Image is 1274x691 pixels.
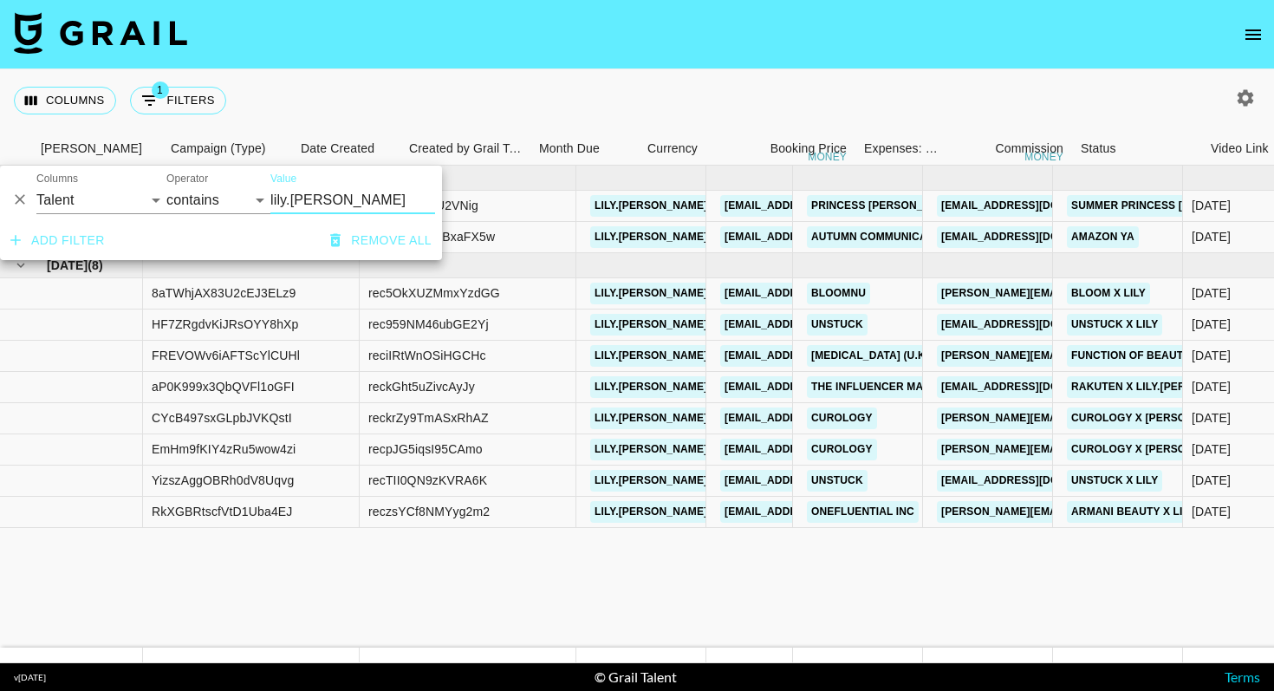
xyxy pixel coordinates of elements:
button: Add filter [3,225,112,257]
a: [EMAIL_ADDRESS][DOMAIN_NAME] [720,407,914,429]
label: Columns [36,172,78,186]
div: 5/13/2025 [1192,197,1231,214]
span: ( 8 ) [88,257,103,274]
div: 8/15/2025 [1192,316,1231,333]
div: CYcB497sxGLpbJVKQstI [152,409,292,427]
div: Status [1081,132,1116,166]
input: Filter value [270,186,435,214]
button: Remove all [323,225,439,257]
div: Created by Grail Team [409,132,527,166]
a: lily.[PERSON_NAME] [590,283,712,304]
a: [EMAIL_ADDRESS][DOMAIN_NAME] [937,195,1131,217]
button: Select columns [14,87,116,114]
div: EmHm9fKIY4zRu5wow4zi [152,440,296,458]
div: reckGht5uZivcAyJy [368,378,475,395]
button: open drawer [1236,17,1271,52]
a: lily.[PERSON_NAME] [590,345,712,367]
div: 8/1/2025 [1192,440,1231,458]
a: Terms [1225,668,1260,685]
div: Date Created [292,132,400,166]
div: Currency [639,132,725,166]
button: Show filters [130,87,226,114]
a: [EMAIL_ADDRESS][DOMAIN_NAME] [720,376,914,398]
img: Grail Talent [14,12,187,54]
a: [EMAIL_ADDRESS][DOMAIN_NAME] [720,501,914,523]
div: reczsYCf8NMYyg2m2 [368,503,490,520]
div: 7/21/2025 [1192,503,1231,520]
label: Operator [166,172,208,186]
div: rec5OkXUZMmxYzdGG [368,284,500,302]
div: Currency [647,132,698,166]
div: Campaign (Type) [162,132,292,166]
a: Amazon YA [1067,226,1139,248]
div: RkXGBRtscfVtD1Uba4EJ [152,503,293,520]
a: [EMAIL_ADDRESS][DOMAIN_NAME] [937,376,1131,398]
a: [EMAIL_ADDRESS][DOMAIN_NAME] [937,226,1131,248]
div: v [DATE] [14,672,46,683]
a: lily.[PERSON_NAME] [590,376,712,398]
a: OneFluential Inc [807,501,919,523]
div: reckrZy9TmASxRhAZ [368,409,489,427]
div: Commission [995,132,1063,166]
div: aP0K999x3QbQVFl1oGFI [152,378,295,395]
a: [EMAIL_ADDRESS][DOMAIN_NAME] [720,283,914,304]
a: Princess [PERSON_NAME] USA [807,195,987,217]
a: lily.[PERSON_NAME] [590,226,712,248]
a: lily.[PERSON_NAME] [590,501,712,523]
a: [PERSON_NAME][EMAIL_ADDRESS][DOMAIN_NAME] [937,407,1219,429]
a: lily.[PERSON_NAME] [590,314,712,336]
span: 1 [152,81,169,99]
div: Status [1072,132,1202,166]
div: Date Created [301,132,374,166]
a: [EMAIL_ADDRESS][DOMAIN_NAME] [720,314,914,336]
div: Month Due [530,132,639,166]
div: Booking Price [770,132,847,166]
a: Rakuten x lily.[PERSON_NAME] [1067,376,1253,398]
a: Autumn Communications LLC [807,226,987,248]
div: 7/23/2025 [1192,284,1231,302]
a: Summer Princess [PERSON_NAME] [1067,195,1271,217]
div: Expenses: Remove Commission? [864,132,939,166]
a: [EMAIL_ADDRESS][DOMAIN_NAME] [720,226,914,248]
a: [PERSON_NAME][EMAIL_ADDRESS][DOMAIN_NAME] [937,439,1219,460]
div: Expenses: Remove Commission? [855,132,942,166]
a: Curology [807,407,877,429]
a: Bloomnu [807,283,870,304]
div: money [1024,152,1063,162]
div: HF7ZRgdvKiJRsOYY8hXp [152,316,299,333]
button: Delete [7,186,33,212]
div: 5/13/2025 [1192,228,1231,245]
a: Curology [807,439,877,460]
div: 8aTWhjAX83U2cEJ3ELz9 [152,284,296,302]
a: The Influencer Marketing Factory [807,376,1028,398]
div: Video Link [1211,132,1269,166]
div: rec959NM46ubGE2Yj [368,316,489,333]
a: Unstuck [807,470,868,492]
label: Value [270,172,296,186]
div: FREVOWv6iAFTScYlCUHl [152,347,300,364]
button: hide children [9,253,33,277]
a: [MEDICAL_DATA] (U.K.) [807,345,936,367]
div: Campaign (Type) [171,132,266,166]
a: [EMAIL_ADDRESS][DOMAIN_NAME] [720,470,914,492]
a: [EMAIL_ADDRESS][DOMAIN_NAME] [720,345,914,367]
div: YizszAggOBRh0dV8Uqvg [152,472,294,489]
a: Bloom x lily [1067,283,1150,304]
a: Unstuck X Lily [1067,470,1162,492]
div: [PERSON_NAME] [41,132,142,166]
a: [EMAIL_ADDRESS][DOMAIN_NAME] [937,470,1131,492]
a: lily.[PERSON_NAME] [590,439,712,460]
span: [DATE] [47,257,88,274]
a: [EMAIL_ADDRESS][DOMAIN_NAME] [937,314,1131,336]
a: [EMAIL_ADDRESS][DOMAIN_NAME] [720,195,914,217]
a: lily.[PERSON_NAME] [590,195,712,217]
div: Booker [32,132,162,166]
div: 8/18/2025 [1192,409,1231,427]
a: Unstuck X Lily [1067,314,1162,336]
a: lily.[PERSON_NAME] [590,407,712,429]
div: © Grail Talent [595,668,677,686]
a: Curology x [PERSON_NAME] [1067,439,1238,460]
div: recTII0QN9zKVRA6K [368,472,487,489]
div: 7/21/2025 [1192,378,1231,395]
div: Month Due [539,132,600,166]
